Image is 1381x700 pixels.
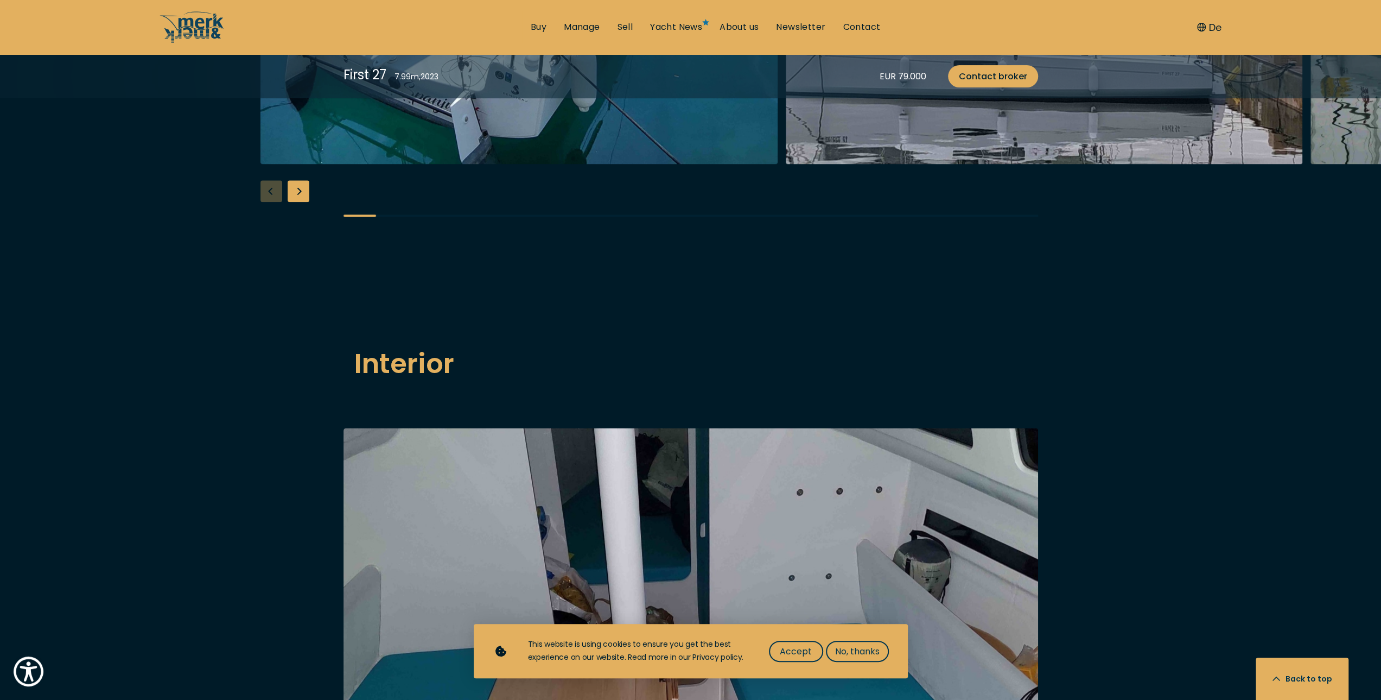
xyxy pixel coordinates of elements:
div: 7.99 m , 2023 [394,71,438,83]
a: Buy [531,21,546,33]
a: Yacht News [650,21,702,33]
a: Newsletter [776,21,825,33]
span: No, thanks [835,645,880,658]
button: De [1197,20,1221,35]
a: Manage [564,21,600,33]
button: Show Accessibility Preferences [11,654,46,689]
div: This website is using cookies to ensure you get the best experience on our website. Read more in ... [528,638,747,664]
a: About us [720,21,759,33]
span: Contact broker [959,70,1027,83]
a: Contact broker [948,65,1038,87]
span: Accept [780,645,812,658]
a: Sell [617,21,633,33]
div: First 27 [343,65,386,84]
button: No, thanks [826,641,889,662]
a: Contact [843,21,880,33]
a: Privacy policy [692,652,742,663]
div: EUR 79.000 [880,70,926,83]
div: Next slide [288,180,309,202]
h2: Interior [354,343,1027,384]
button: Accept [769,641,823,662]
a: / [160,34,225,47]
button: Back to top [1256,658,1348,700]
